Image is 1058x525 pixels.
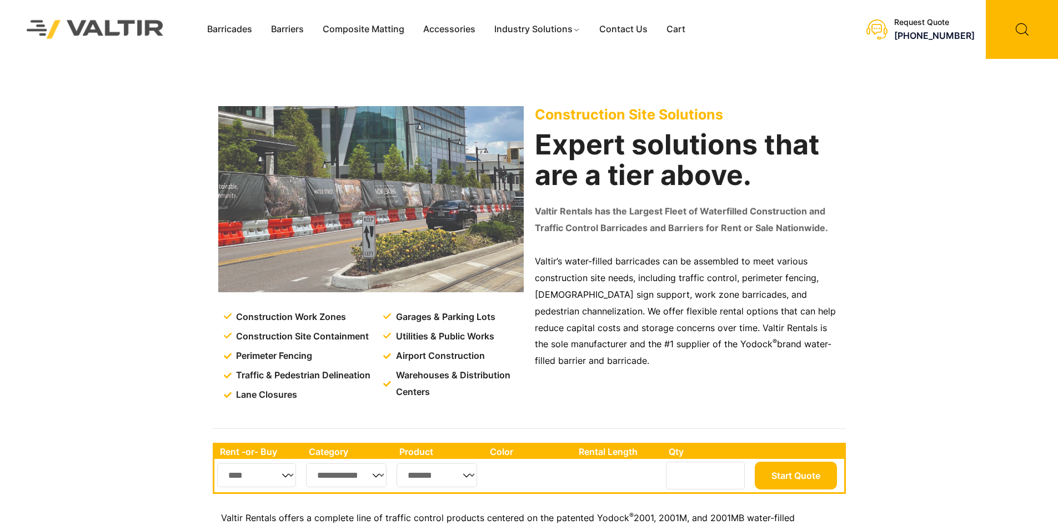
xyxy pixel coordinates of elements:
a: Barriers [262,21,313,38]
th: Rental Length [573,444,663,459]
span: Construction Work Zones [233,309,346,326]
span: Lane Closures [233,387,297,403]
a: Industry Solutions [485,21,590,38]
th: Rent -or- Buy [214,444,303,459]
span: Construction Site Containment [233,328,369,345]
span: Perimeter Fencing [233,348,312,364]
span: Valtir Rentals offers a complete line of traffic control products centered on the patented Yodock [221,512,629,523]
span: Warehouses & Distribution Centers [393,367,526,401]
a: Cart [657,21,695,38]
a: [PHONE_NUMBER] [894,30,975,41]
p: Construction Site Solutions [535,106,840,123]
a: Contact Us [590,21,657,38]
img: Valtir Rentals [12,6,178,53]
p: Valtir Rentals has the Largest Fleet of Waterfilled Construction and Traffic Control Barricades a... [535,203,840,237]
span: Garages & Parking Lots [393,309,495,326]
div: Request Quote [894,18,975,27]
a: Composite Matting [313,21,414,38]
span: Traffic & Pedestrian Delineation [233,367,370,384]
th: Product [394,444,484,459]
th: Qty [663,444,751,459]
a: Barricades [198,21,262,38]
span: Utilities & Public Works [393,328,494,345]
sup: ® [773,337,777,346]
sup: ® [629,511,634,519]
a: Accessories [414,21,485,38]
th: Color [484,444,574,459]
p: Valtir’s water-filled barricades can be assembled to meet various construction site needs, includ... [535,253,840,369]
th: Category [303,444,394,459]
span: Airport Construction [393,348,485,364]
h2: Expert solutions that are a tier above. [535,129,840,191]
button: Start Quote [755,462,837,489]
